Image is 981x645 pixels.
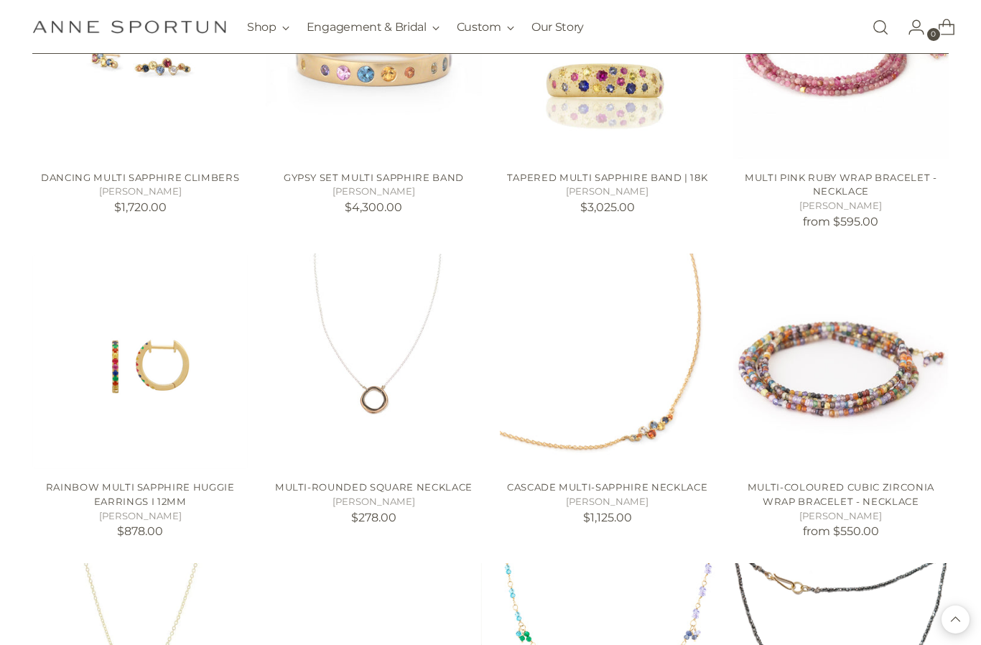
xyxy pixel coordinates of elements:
h5: [PERSON_NAME] [733,199,949,213]
a: Multi-rounded Square Necklace [266,254,481,469]
button: Engagement & Bridal [307,11,440,43]
span: $4,300.00 [345,200,402,214]
p: from $550.00 [733,523,949,540]
a: Open cart modal [926,13,955,42]
h5: [PERSON_NAME] [733,509,949,524]
a: Gypsy Set Multi Sapphire Band [284,172,464,183]
a: Multi-rounded Square Necklace [275,481,473,493]
img: Cascade Multi-Sapphire Necklace - Anne Sportun Fine Jewellery [500,254,715,469]
button: Back to top [942,605,970,634]
a: Our Story [531,11,584,43]
h5: [PERSON_NAME] [266,185,481,199]
button: Shop [247,11,289,43]
h5: [PERSON_NAME] [500,185,715,199]
a: Go to the account page [896,13,925,42]
span: $878.00 [117,524,163,538]
h5: [PERSON_NAME] [500,495,715,509]
a: Multi Pink Ruby Wrap Bracelet - Necklace [745,172,936,198]
a: RAINBOW MULTI SAPPHIRE HUGGIE EARRINGS I 12MM [32,254,248,469]
span: 0 [927,28,940,41]
span: $3,025.00 [580,200,635,214]
h5: [PERSON_NAME] [32,509,248,524]
a: Anne Sportun Fine Jewellery [32,20,226,34]
a: Open search modal [866,13,895,42]
a: Cascade Multi-Sapphire Necklace [500,254,715,469]
a: Multi-Coloured Cubic Zirconia Wrap Bracelet - Necklace [748,481,934,507]
p: from $595.00 [733,213,949,231]
h5: [PERSON_NAME] [32,185,248,199]
a: Tapered Multi Sapphire Band | 18k [507,172,708,183]
span: $1,720.00 [114,200,167,214]
a: RAINBOW MULTI SAPPHIRE HUGGIE EARRINGS I 12MM [46,481,235,507]
a: Cascade Multi-Sapphire Necklace [507,481,707,493]
a: Multi-Coloured Cubic Zirconia Wrap Bracelet - Necklace [733,254,949,469]
span: $278.00 [351,511,396,524]
span: $1,125.00 [583,511,632,524]
button: Custom [457,11,514,43]
a: Dancing Multi Sapphire Climbers [41,172,239,183]
h5: [PERSON_NAME] [266,495,481,509]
